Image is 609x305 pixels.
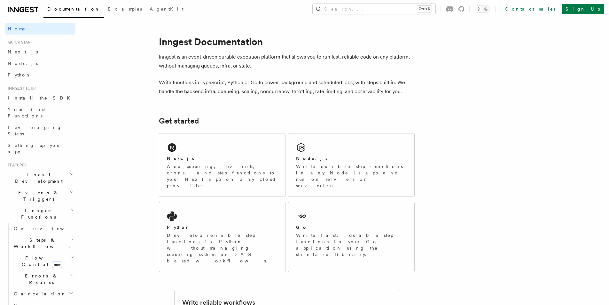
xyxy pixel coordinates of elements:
span: Local Development [5,172,70,184]
span: Leveraging Steps [8,125,62,136]
span: Cancellation [11,291,66,297]
span: Inngest Functions [5,207,69,220]
button: Events & Triggers [5,187,75,205]
span: Features [5,163,27,168]
span: Setting up your app [8,143,63,154]
a: Next.jsAdd queueing, events, crons, and step functions to your Next app on any cloud provider. [159,133,285,197]
button: Search...Ctrl+K [313,4,435,14]
span: Node.js [8,61,38,66]
h2: Node.js [296,155,328,162]
button: Toggle dark mode [475,5,490,13]
button: Steps & Workflows [11,234,75,252]
p: Write functions in TypeScript, Python or Go to power background and scheduled jobs, with steps bu... [159,78,415,96]
span: Events & Triggers [5,189,70,202]
span: Next.js [8,49,38,54]
span: Inngest tour [5,86,36,91]
a: Next.js [5,46,75,58]
h2: Go [296,224,308,230]
h2: Python [167,224,191,230]
p: Inngest is an event-driven durable execution platform that allows you to run fast, reliable code ... [159,52,415,70]
a: Your first Functions [5,104,75,122]
span: Errors & Retries [11,273,69,285]
a: Home [5,23,75,35]
span: Flow Control [11,255,70,268]
span: Quick start [5,40,33,45]
span: new [52,261,62,268]
span: Overview [14,226,80,231]
span: Your first Functions [8,107,46,118]
span: Documentation [47,6,100,12]
a: AgentKit [146,2,187,17]
a: GoWrite fast, durable step functions in your Go application using the standard library. [288,202,415,272]
button: Cancellation [11,288,75,300]
span: AgentKit [150,6,183,12]
p: Develop reliable step functions in Python without managing queueing systems or DAG based workflows. [167,232,277,264]
a: Get started [159,116,199,125]
h1: Inngest Documentation [159,36,415,47]
span: Examples [108,6,142,12]
a: Install the SDK [5,92,75,104]
a: Python [5,69,75,81]
a: PythonDevelop reliable step functions in Python without managing queueing systems or DAG based wo... [159,202,285,272]
span: Home [8,26,26,32]
a: Setting up your app [5,140,75,157]
button: Flow Controlnew [11,252,75,270]
span: Install the SDK [8,95,74,100]
p: Add queueing, events, crons, and step functions to your Next app on any cloud provider. [167,163,277,189]
a: Contact sales [501,4,559,14]
button: Local Development [5,169,75,187]
a: Overview [11,223,75,234]
a: Leveraging Steps [5,122,75,140]
span: Steps & Workflows [11,237,71,250]
h2: Next.js [167,155,194,162]
a: Documentation [43,2,104,18]
kbd: Ctrl+K [417,6,432,12]
button: Errors & Retries [11,270,75,288]
span: Python [8,72,31,77]
p: Write durable step functions in any Node.js app and run on servers or serverless. [296,163,407,189]
a: Node.jsWrite durable step functions in any Node.js app and run on servers or serverless. [288,133,415,197]
a: Node.js [5,58,75,69]
a: Examples [104,2,146,17]
a: Sign Up [562,4,604,14]
p: Write fast, durable step functions in your Go application using the standard library. [296,232,407,258]
button: Inngest Functions [5,205,75,223]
